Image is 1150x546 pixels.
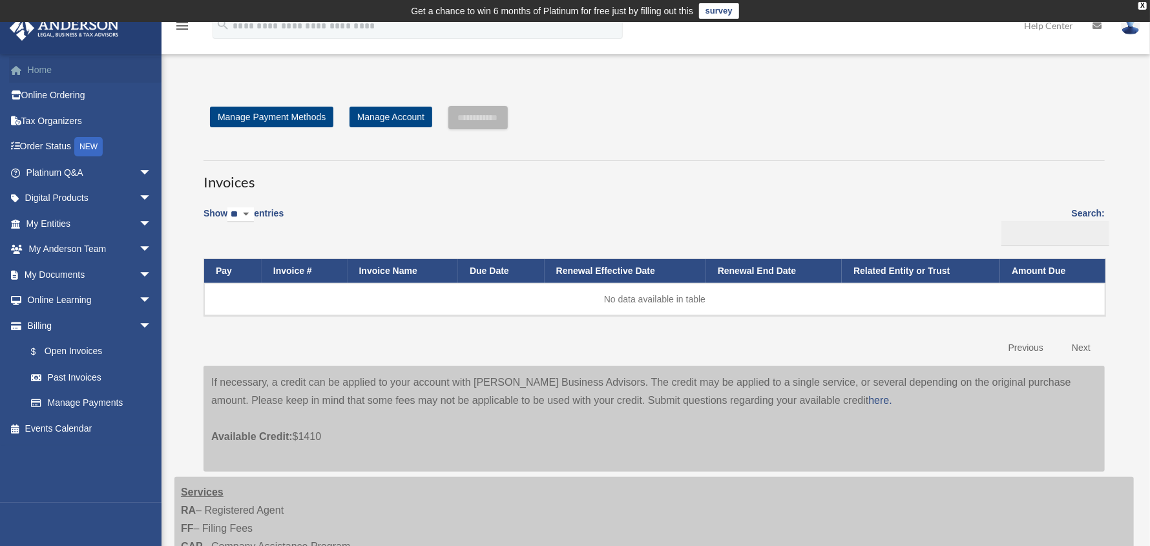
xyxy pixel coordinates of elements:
span: arrow_drop_down [139,313,165,339]
th: Related Entity or Trust: activate to sort column ascending [842,259,1000,283]
a: Events Calendar [9,415,171,441]
a: Home [9,57,171,83]
a: Billingarrow_drop_down [9,313,165,339]
th: Pay: activate to sort column descending [204,259,262,283]
i: menu [174,18,190,34]
a: Online Ordering [9,83,171,109]
div: If necessary, a credit can be applied to your account with [PERSON_NAME] Business Advisors. The c... [204,366,1105,472]
a: Platinum Q&Aarrow_drop_down [9,160,171,185]
span: arrow_drop_down [139,262,165,288]
a: Previous [999,335,1053,361]
a: menu [174,23,190,34]
a: here. [868,395,892,406]
th: Due Date: activate to sort column ascending [458,259,545,283]
a: Tax Organizers [9,108,171,134]
h3: Invoices [204,160,1105,193]
a: My Entitiesarrow_drop_down [9,211,171,236]
span: $ [38,344,45,360]
img: Anderson Advisors Platinum Portal [6,16,123,41]
span: arrow_drop_down [139,185,165,212]
label: Show entries [204,205,284,235]
td: No data available in table [204,283,1105,315]
div: Get a chance to win 6 months of Platinum for free just by filling out this [411,3,693,19]
a: My Anderson Teamarrow_drop_down [9,236,171,262]
strong: RA [181,505,196,516]
p: $1410 [211,410,1097,446]
span: arrow_drop_down [139,236,165,263]
th: Invoice Name: activate to sort column ascending [348,259,459,283]
th: Invoice #: activate to sort column ascending [262,259,348,283]
span: Available Credit: [211,431,293,442]
span: arrow_drop_down [139,211,165,237]
a: Manage Payments [18,390,165,416]
img: User Pic [1121,16,1140,35]
th: Renewal End Date: activate to sort column ascending [706,259,842,283]
a: Digital Productsarrow_drop_down [9,185,171,211]
a: Next [1062,335,1100,361]
strong: Services [181,487,224,498]
th: Amount Due: activate to sort column ascending [1000,259,1105,283]
th: Renewal Effective Date: activate to sort column ascending [545,259,706,283]
i: search [216,17,230,32]
a: Manage Payment Methods [210,107,333,127]
span: arrow_drop_down [139,288,165,314]
a: Online Learningarrow_drop_down [9,288,171,313]
span: arrow_drop_down [139,160,165,186]
div: close [1138,2,1147,10]
label: Search: [997,205,1105,246]
a: Manage Account [350,107,432,127]
a: Past Invoices [18,364,165,390]
a: survey [699,3,739,19]
div: NEW [74,137,103,156]
strong: FF [181,523,194,534]
a: $Open Invoices [18,339,158,365]
a: My Documentsarrow_drop_down [9,262,171,288]
input: Search: [1001,221,1109,246]
select: Showentries [227,207,254,222]
a: Order StatusNEW [9,134,171,160]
